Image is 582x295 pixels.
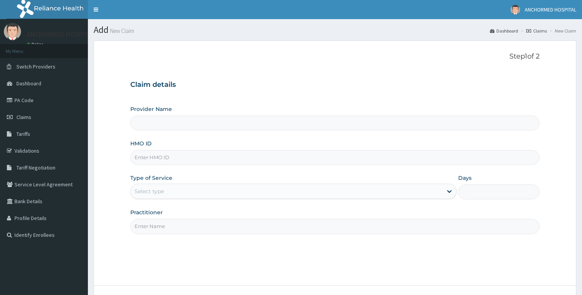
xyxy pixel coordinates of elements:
[130,219,540,234] input: Enter Name
[130,209,163,216] label: Practitioner
[94,25,576,35] h1: Add
[130,81,540,89] h3: Claim details
[511,5,520,15] img: User Image
[490,28,518,34] a: Dashboard
[27,31,96,38] p: ANCHORMED HOSPITAL
[16,130,30,137] span: Tariffs
[525,6,576,13] span: ANCHORMED HOSPITAL
[109,28,134,34] small: New Claim
[135,187,164,195] div: Select type
[27,42,45,47] a: Online
[130,174,172,182] label: Type of Service
[130,150,540,165] input: Enter HMO ID
[458,174,472,182] label: Days
[526,28,547,34] a: Claims
[16,80,41,87] span: Dashboard
[16,63,55,70] span: Switch Providers
[130,52,540,61] p: Step 1 of 2
[548,28,576,34] li: New Claim
[16,164,55,171] span: Tariff Negotiation
[130,105,172,113] label: Provider Name
[130,140,152,147] label: HMO ID
[4,23,21,40] img: User Image
[16,114,31,121] span: Claims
